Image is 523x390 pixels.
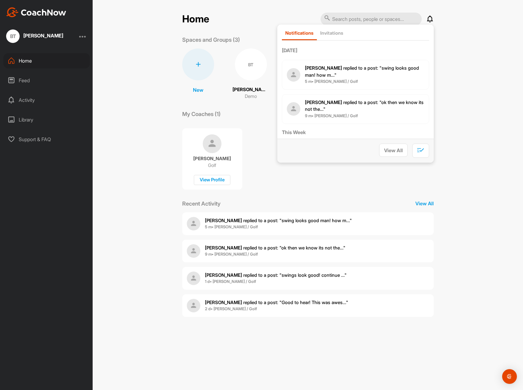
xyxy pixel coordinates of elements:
b: [PERSON_NAME] [205,272,242,278]
span: replied to a post : "swing looks good man! how m..." [205,218,352,223]
span: replied to a post : "swings look good! continue ..." [205,272,347,278]
p: [PERSON_NAME] [193,156,231,162]
img: CoachNow [6,7,66,17]
p: Golf [208,162,216,168]
p: [PERSON_NAME] [233,86,269,93]
p: My Coaches (1) [182,110,221,118]
b: 9 m • [PERSON_NAME] / Golf [205,252,258,257]
img: coach avatar [203,134,221,153]
div: View Profile [194,175,230,185]
b: [PERSON_NAME] [205,245,242,251]
p: Notifications [285,30,313,36]
img: user avatar [187,272,200,285]
b: [PERSON_NAME] [305,65,342,71]
img: user avatar [287,68,300,82]
b: 5 m • [PERSON_NAME] / Golf [205,224,258,229]
div: BT [6,29,20,43]
p: Recent Activity [182,199,221,208]
img: user avatar [187,217,200,230]
div: Open Intercom Messenger [502,369,517,384]
img: user avatar [187,244,200,258]
p: New [193,86,203,94]
h2: Home [182,13,209,25]
div: BT [235,48,267,80]
button: View All [379,144,408,157]
div: Support & FAQ [3,132,90,147]
div: Library [3,112,90,127]
label: This Week [282,129,429,136]
b: 9 m • [PERSON_NAME] / Golf [305,113,358,118]
span: View All [384,147,403,153]
b: [PERSON_NAME] [205,299,242,305]
span: replied to a post : "ok then we know its not the..." [305,99,424,112]
div: Feed [3,73,90,88]
span: replied to a post : "ok then we know its not the..." [205,245,345,251]
input: Search posts, people or spaces... [321,13,422,25]
img: user avatar [187,299,200,312]
span: replied to a post : "Good to hear! This was awes..." [205,299,348,305]
span: replied to a post : "swing looks good man! how m..." [305,65,419,78]
label: [DATE] [282,47,429,54]
p: View All [415,200,434,207]
p: Spaces and Groups (3) [182,36,240,44]
b: [PERSON_NAME] [205,218,242,223]
b: 1 d • [PERSON_NAME] / Golf [205,279,256,284]
div: Home [3,53,90,68]
p: Invitations [320,30,343,36]
b: 2 d • [PERSON_NAME] / Golf [205,306,257,311]
div: Activity [3,92,90,108]
img: user avatar [287,102,300,116]
p: Demo [245,93,257,100]
b: [PERSON_NAME] [305,99,342,105]
div: [PERSON_NAME] [23,33,63,38]
b: 5 m • [PERSON_NAME] / Golf [305,79,358,84]
a: BT[PERSON_NAME]Demo [233,48,269,100]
